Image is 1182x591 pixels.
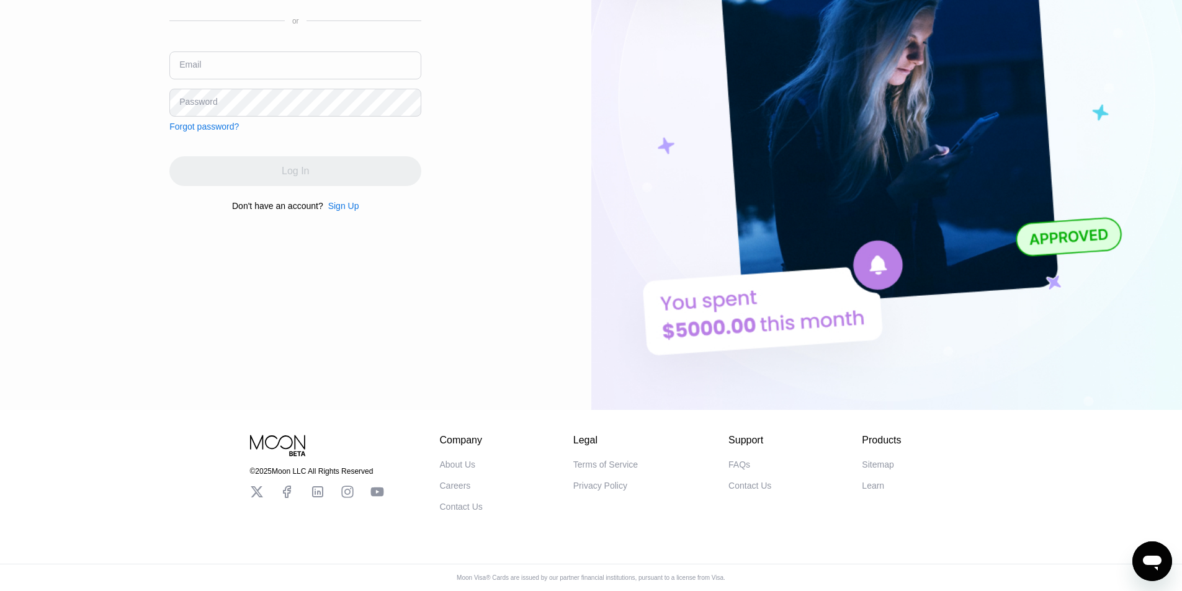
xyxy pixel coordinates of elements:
[573,460,638,469] div: Terms of Service
[440,460,476,469] div: About Us
[179,60,201,69] div: Email
[862,435,901,446] div: Products
[728,435,771,446] div: Support
[447,574,735,581] div: Moon Visa® Cards are issued by our partner financial institutions, pursuant to a license from Visa.
[440,435,483,446] div: Company
[169,122,239,131] div: Forgot password?
[440,502,483,512] div: Contact Us
[728,460,750,469] div: FAQs
[440,481,471,491] div: Careers
[323,201,359,211] div: Sign Up
[862,481,884,491] div: Learn
[232,201,323,211] div: Don't have an account?
[573,481,627,491] div: Privacy Policy
[292,17,299,25] div: or
[573,435,638,446] div: Legal
[728,481,771,491] div: Contact Us
[862,460,893,469] div: Sitemap
[328,201,359,211] div: Sign Up
[250,467,384,476] div: © 2025 Moon LLC All Rights Reserved
[1132,541,1172,581] iframe: Az üzenetküldési ablak megnyitására szolgáló gomb
[179,97,217,107] div: Password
